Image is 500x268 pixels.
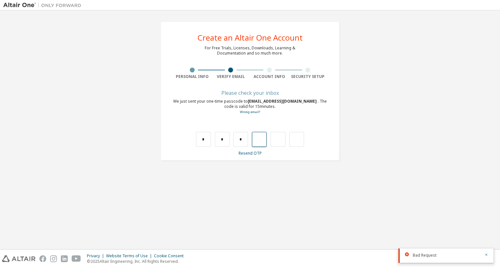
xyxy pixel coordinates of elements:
[205,45,295,56] div: For Free Trials, Licenses, Downloads, Learning & Documentation and so much more.
[87,259,187,264] p: © 2025 Altair Engineering, Inc. All Rights Reserved.
[173,99,327,115] div: We just sent your one-time passcode to . The code is valid for 15 minutes.
[106,253,154,259] div: Website Terms of Use
[3,2,85,8] img: Altair One
[72,255,81,262] img: youtube.svg
[50,255,57,262] img: instagram.svg
[61,255,68,262] img: linkedin.svg
[198,34,303,42] div: Create an Altair One Account
[289,74,327,79] div: Security Setup
[39,255,46,262] img: facebook.svg
[2,255,35,262] img: altair_logo.svg
[239,150,262,156] a: Resend OTP
[240,110,260,114] a: Go back to the registration form
[173,74,212,79] div: Personal Info
[173,91,327,95] div: Please check your inbox
[248,98,318,104] span: [EMAIL_ADDRESS][DOMAIN_NAME]
[413,253,437,258] span: Bad Request
[87,253,106,259] div: Privacy
[250,74,289,79] div: Account Info
[154,253,187,259] div: Cookie Consent
[212,74,250,79] div: Verify Email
